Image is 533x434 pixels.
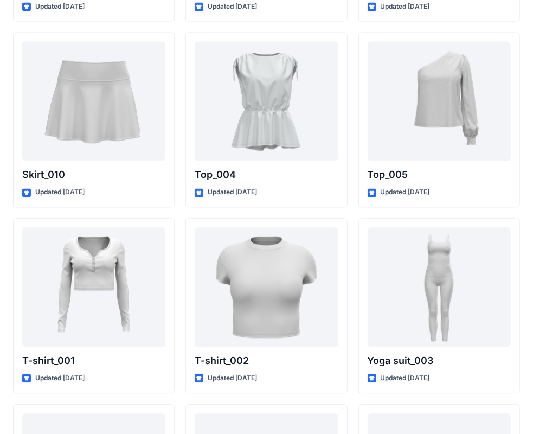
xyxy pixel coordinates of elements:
[208,187,257,199] p: Updated [DATE]
[381,373,430,385] p: Updated [DATE]
[368,168,511,183] p: Top_005
[22,168,165,183] p: Skirt_010
[381,187,430,199] p: Updated [DATE]
[381,2,430,13] p: Updated [DATE]
[35,187,85,199] p: Updated [DATE]
[368,228,511,347] a: Yoga suit_003
[208,2,257,13] p: Updated [DATE]
[368,354,511,369] p: Yoga suit_003
[208,373,257,385] p: Updated [DATE]
[195,168,338,183] p: Top_004
[35,2,85,13] p: Updated [DATE]
[22,42,165,161] a: Skirt_010
[22,228,165,347] a: T-shirt_001
[35,373,85,385] p: Updated [DATE]
[22,354,165,369] p: T-shirt_001
[195,228,338,347] a: T-shirt_002
[368,42,511,161] a: Top_005
[195,354,338,369] p: T-shirt_002
[195,42,338,161] a: Top_004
